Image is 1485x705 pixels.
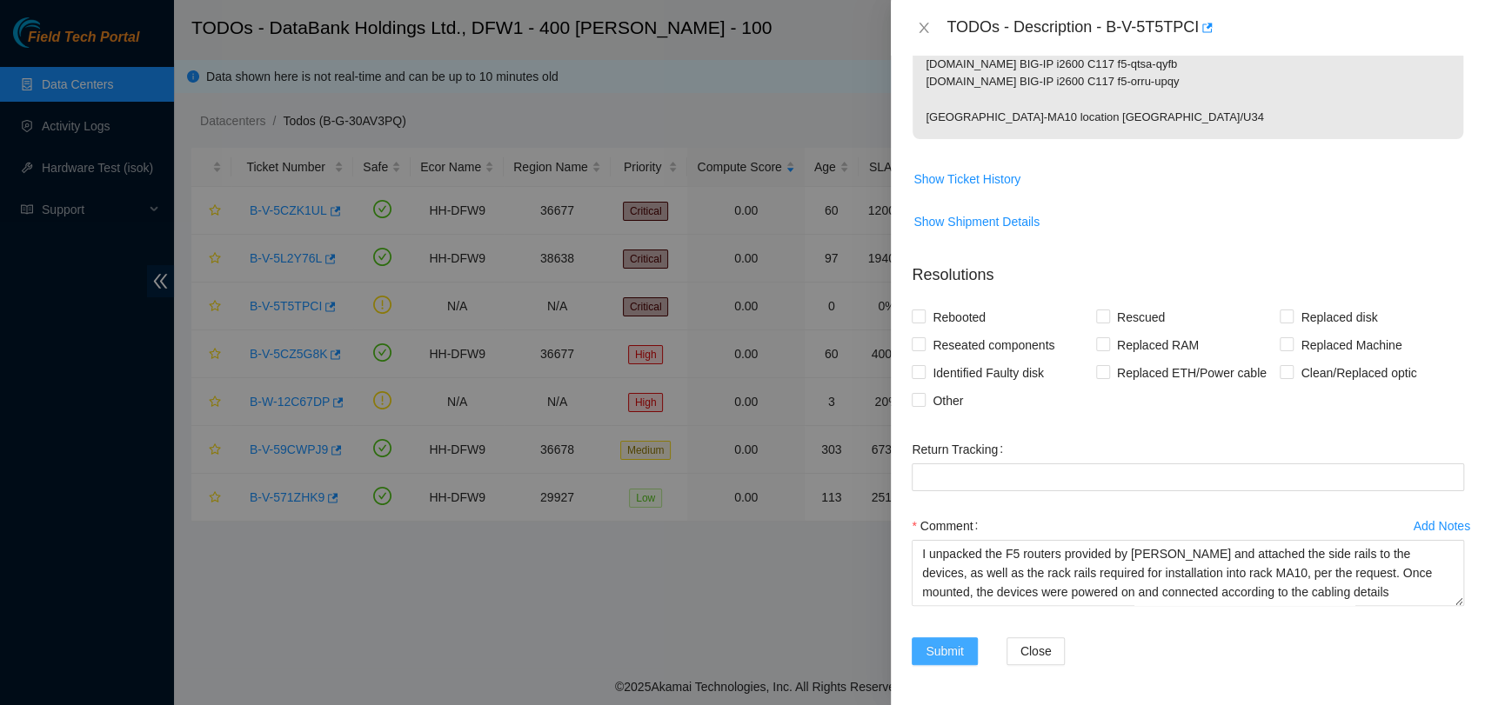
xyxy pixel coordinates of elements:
[1414,520,1470,532] div: Add Notes
[912,20,936,37] button: Close
[926,331,1061,359] span: Reseated components
[912,249,1464,287] p: Resolutions
[1294,331,1408,359] span: Replaced Machine
[912,512,985,540] label: Comment
[1110,331,1206,359] span: Replaced RAM
[912,540,1464,606] textarea: Comment
[913,165,1021,193] button: Show Ticket History
[913,212,1040,231] span: Show Shipment Details
[1007,637,1066,665] button: Close
[926,642,964,661] span: Submit
[917,21,931,35] span: close
[912,463,1464,491] input: Return Tracking
[1294,359,1423,387] span: Clean/Replaced optic
[1294,303,1384,331] span: Replaced disk
[947,14,1464,42] div: TODOs - Description - B-V-5T5TPCI
[1413,512,1471,540] button: Add Notes
[912,637,978,665] button: Submit
[1110,359,1274,387] span: Replaced ETH/Power cable
[1110,303,1172,331] span: Rescued
[912,436,1010,463] label: Return Tracking
[913,170,1020,189] span: Show Ticket History
[913,208,1040,236] button: Show Shipment Details
[1020,642,1052,661] span: Close
[926,387,970,415] span: Other
[926,359,1051,387] span: Identified Faulty disk
[926,303,993,331] span: Rebooted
